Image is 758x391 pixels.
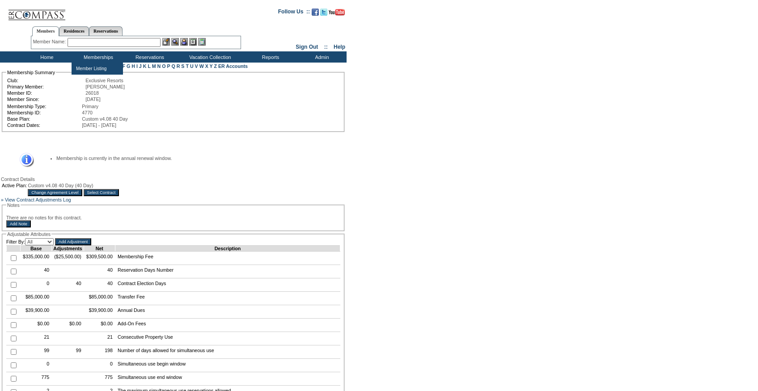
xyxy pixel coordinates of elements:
td: Primary Member: [7,84,85,89]
td: Add-On Fees [115,319,340,332]
td: 0 [21,278,52,292]
a: F [122,63,125,69]
td: Transfer Fee [115,292,340,305]
a: X [205,63,208,69]
a: J [139,63,142,69]
a: Follow us on Twitter [320,11,327,17]
td: Member Listing [74,64,107,73]
a: Members [32,26,59,36]
legend: Membership Summary [6,70,56,75]
a: Subscribe to our YouTube Channel [329,11,345,17]
span: [PERSON_NAME] [85,84,125,89]
td: $0.00 [84,319,115,332]
a: S [181,63,184,69]
td: Adjustments [52,246,84,252]
img: Information Message [14,153,34,168]
td: 775 [21,372,52,386]
div: Member Name: [33,38,68,46]
div: Contract Details [1,177,346,182]
span: Custom v4.08 40 Day (40 Day) [28,183,93,188]
td: Consecutive Property Use [115,332,340,345]
td: $39,900.00 [84,305,115,319]
a: Become our fan on Facebook [312,11,319,17]
a: I [136,63,138,69]
a: W [199,63,204,69]
a: T [186,63,189,69]
td: 0 [21,359,52,372]
input: Add Note [6,220,31,227]
a: Residences [59,26,89,36]
img: Impersonate [180,38,188,46]
img: Become our fan on Facebook [312,8,319,16]
span: There are no notes for this contract. [6,215,82,220]
td: 0 [84,359,115,372]
span: [DATE] [85,97,101,102]
a: L [148,63,150,69]
td: Net [84,246,115,252]
td: 775 [84,372,115,386]
a: Y [210,63,213,69]
input: Select Contract [84,189,119,196]
td: Membership ID: [7,110,81,115]
td: Reservations [123,51,174,63]
td: Club: [7,78,85,83]
a: N [157,63,161,69]
td: Base Plan: [7,116,81,122]
img: View [171,38,179,46]
td: Active Plan: [2,183,27,188]
td: Member ID: [7,90,85,96]
input: Add Adjustment [55,238,91,245]
td: Follow Us :: [278,8,310,18]
a: » View Contract Adjustments Log [1,197,71,202]
td: 40 [84,278,115,292]
img: Reservations [189,38,197,46]
td: 99 [52,345,84,359]
td: Memberships [72,51,123,63]
a: Help [334,44,345,50]
a: P [167,63,170,69]
td: Member Since: [7,97,85,102]
td: Membership Type: [7,104,81,109]
span: 26018 [85,90,99,96]
td: Contract Election Days [115,278,340,292]
a: Z [214,63,217,69]
img: b_edit.gif [162,38,170,46]
input: Change Agreement Level [28,189,82,196]
td: 40 [52,278,84,292]
a: K [143,63,147,69]
a: V [195,63,198,69]
td: ($25,500.00) [52,252,84,265]
a: O [162,63,165,69]
td: $85,000.00 [21,292,52,305]
td: Membership Fee [115,252,340,265]
td: Reservation Days Number [115,265,340,278]
a: ER Accounts [218,63,248,69]
img: Subscribe to our YouTube Channel [329,9,345,16]
td: Simultaneous use end window [115,372,340,386]
td: $335,000.00 [21,252,52,265]
img: Follow us on Twitter [320,8,327,16]
td: Filter By: [6,238,54,245]
td: Vacation Collection [174,51,244,63]
td: 21 [84,332,115,345]
td: 99 [21,345,52,359]
td: Contract Dates: [7,122,81,128]
a: R [177,63,180,69]
td: Admin [295,51,347,63]
td: Home [20,51,72,63]
legend: Notes [6,202,21,208]
td: Simultaneous use begin window [115,359,340,372]
td: $0.00 [52,319,84,332]
td: Description [115,246,340,252]
td: 21 [21,332,52,345]
a: Q [171,63,175,69]
td: Base [21,246,52,252]
span: Exclusive Resorts [85,78,123,83]
li: Membership is currently in the annual renewal window. [56,156,331,161]
td: $85,000.00 [84,292,115,305]
a: Reservations [89,26,123,36]
a: H [131,63,135,69]
span: [DATE] - [DATE] [82,122,116,128]
a: U [190,63,194,69]
td: $39,900.00 [21,305,52,319]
